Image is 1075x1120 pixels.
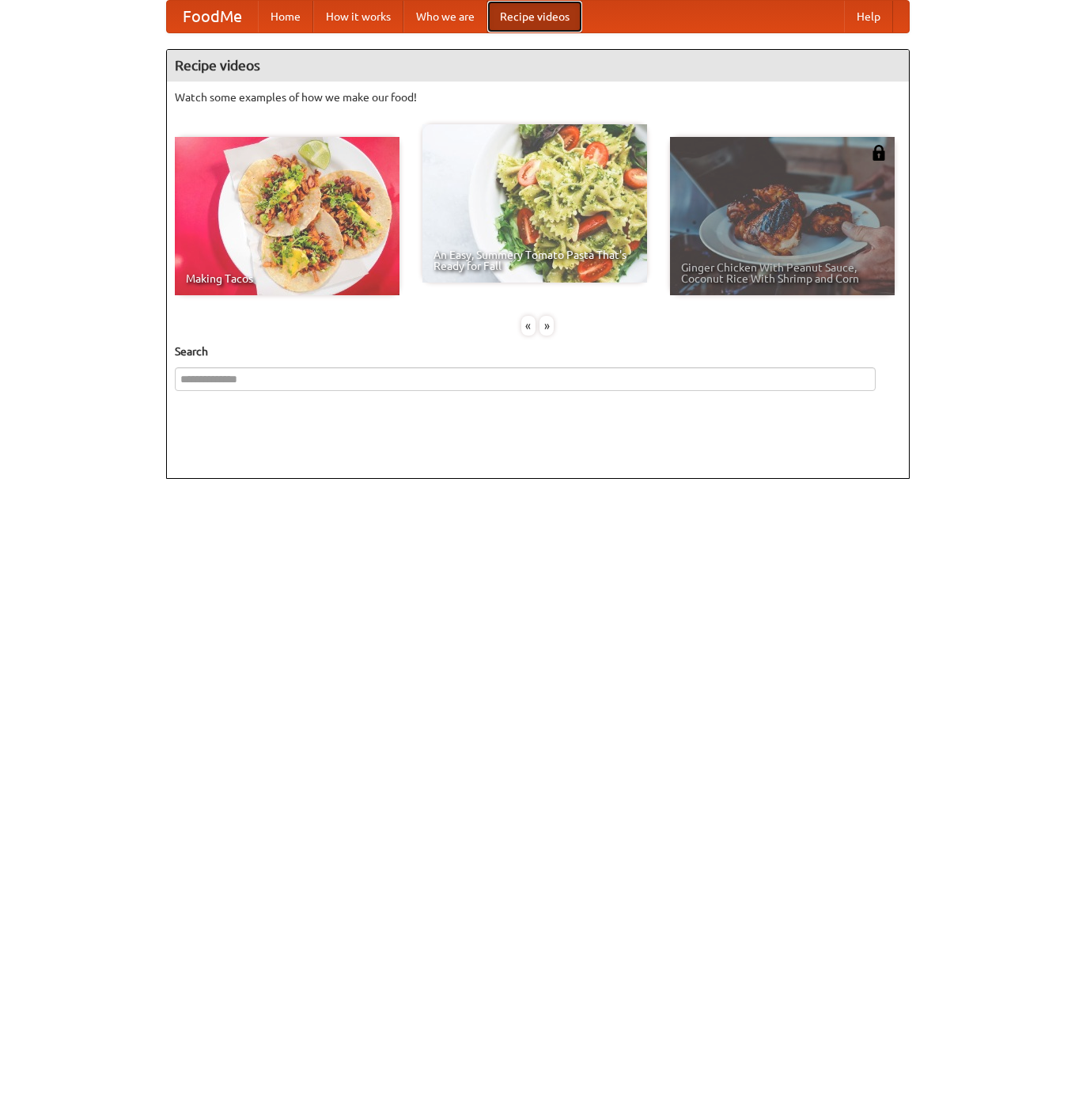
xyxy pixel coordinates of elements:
a: Making Tacos [175,137,399,295]
a: An Easy, Summery Tomato Pasta That's Ready for Fall [422,124,647,283]
h5: Search [175,344,901,359]
a: Recipe videos [487,1,582,32]
a: Help [844,1,893,32]
a: FoodMe [167,1,258,32]
h4: Recipe videos [167,50,909,82]
span: Making Tacos [186,273,388,284]
p: Watch some examples of how we make our food! [175,89,901,105]
span: An Easy, Summery Tomato Pasta That's Ready for Fall [433,249,636,271]
a: Home [258,1,313,32]
img: 483408.png [871,145,887,161]
a: How it works [313,1,403,32]
div: » [539,316,554,336]
div: « [521,316,536,336]
a: Who we are [403,1,487,32]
